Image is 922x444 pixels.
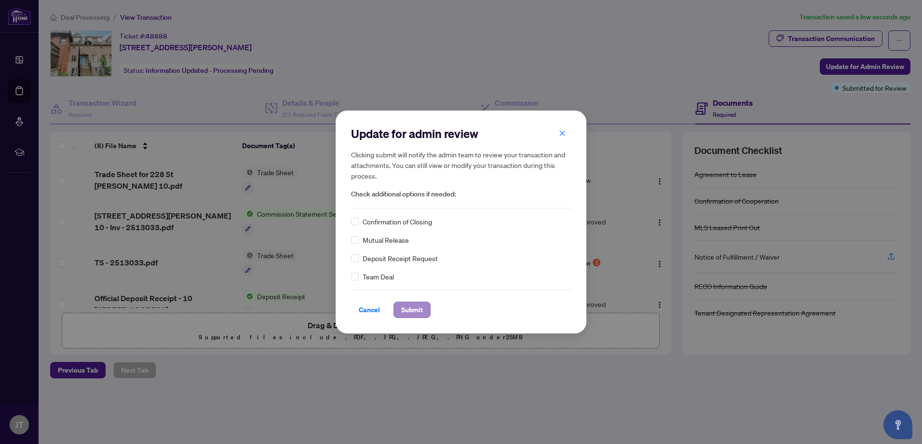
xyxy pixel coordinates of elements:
span: Submit [401,302,423,318]
h2: Update for admin review [351,126,571,141]
h5: Clicking submit will notify the admin team to review your transaction and attachments. You can st... [351,149,571,181]
span: Mutual Release [363,235,409,245]
span: Deposit Receipt Request [363,253,438,264]
span: close [559,130,566,137]
button: Submit [393,302,431,318]
span: Check additional options if needed: [351,189,571,200]
button: Cancel [351,302,388,318]
span: Cancel [359,302,380,318]
span: Confirmation of Closing [363,216,432,227]
button: Open asap [883,410,912,439]
span: Team Deal [363,271,394,282]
